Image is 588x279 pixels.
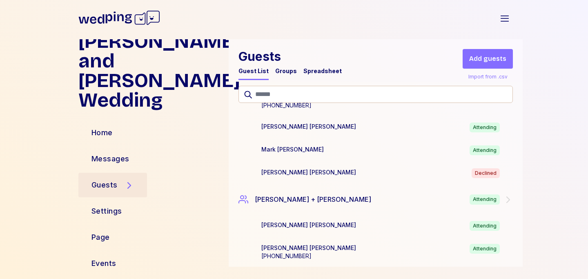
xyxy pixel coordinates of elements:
div: Spreadsheet [303,67,342,75]
div: Guest List [238,67,269,75]
div: [PERSON_NAME] [PERSON_NAME] [261,168,356,176]
div: Attending [470,244,500,254]
div: Home [91,127,113,138]
div: Messages [91,153,129,165]
div: [PERSON_NAME] [PERSON_NAME] [261,123,356,131]
div: Declined [472,168,500,178]
div: Attending [470,123,500,132]
div: Page [91,232,110,243]
div: Import from .csv [467,72,509,82]
h1: Guests [238,49,342,64]
div: Attending [470,221,500,231]
div: [PERSON_NAME] [PERSON_NAME] [261,221,356,229]
div: Events [91,258,116,269]
div: Groups [275,67,297,75]
span: Add guests [469,54,506,64]
div: Settings [91,205,122,217]
button: Add guests [463,49,513,69]
div: Attending [470,194,500,205]
div: Attending [470,145,500,155]
div: [PHONE_NUMBER] [261,252,356,260]
h1: [PERSON_NAME] and [PERSON_NAME] Wedding [78,31,222,110]
span: [PERSON_NAME] + [PERSON_NAME] [255,194,371,205]
div: Guests [91,179,118,191]
div: Mark [PERSON_NAME] [261,145,324,154]
div: [PERSON_NAME] [PERSON_NAME] [261,244,356,252]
